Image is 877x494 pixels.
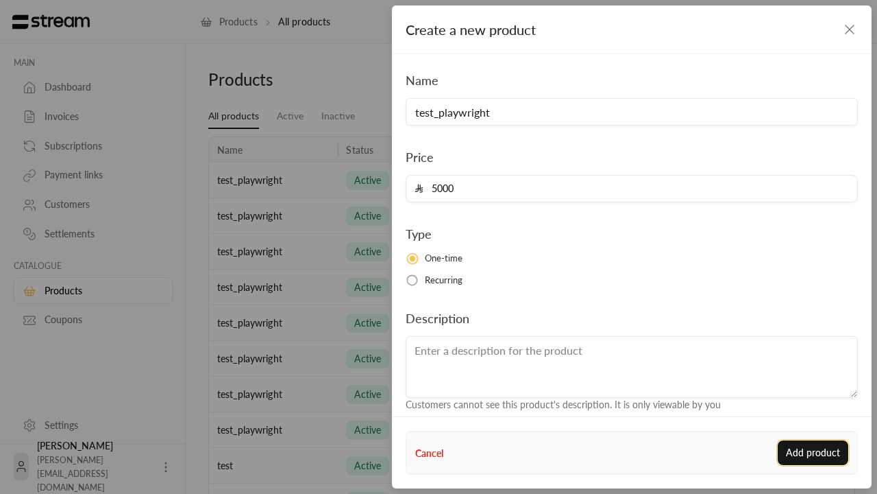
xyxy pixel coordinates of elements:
span: Customers cannot see this product's description. It is only viewable by you [406,399,721,410]
label: Description [406,309,469,328]
button: Add product [778,440,848,465]
label: Name [406,71,438,90]
input: Enter the price for the product [423,176,849,202]
label: Type [406,224,432,244]
label: Price [406,148,434,167]
button: Cancel [415,446,443,460]
span: Create a new product [406,21,536,38]
input: Enter the name of the product [406,98,858,126]
span: One-time [425,252,463,266]
span: Recurring [425,274,463,287]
